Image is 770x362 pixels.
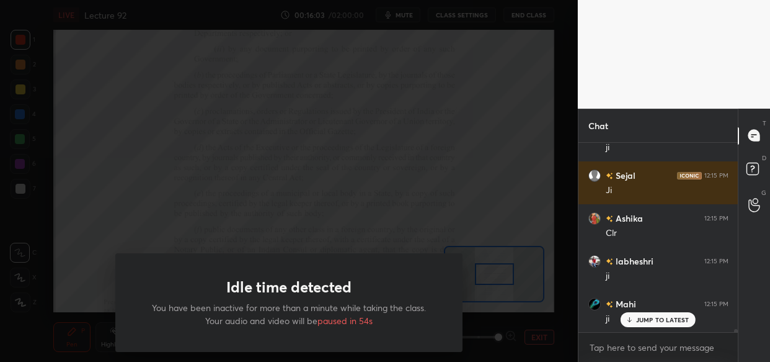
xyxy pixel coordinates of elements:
[613,297,636,310] h6: Mahi
[677,171,702,179] img: iconic-dark.1390631f.png
[606,227,728,240] div: Clr
[636,316,689,324] p: JUMP TO LATEST
[761,188,766,197] p: G
[606,313,728,325] div: ji
[762,153,766,163] p: D
[588,212,601,224] img: 3d355ac92a28463e85a09cc04f679663.jpg
[606,184,728,197] div: Ji
[606,301,613,308] img: no-rating-badge.077c3623.svg
[606,258,613,265] img: no-rating-badge.077c3623.svg
[606,142,728,154] div: ji
[317,315,373,327] span: paused in 54s
[145,301,433,327] p: You have been inactive for more than a minute while taking the class. Your audio and video will be
[578,109,618,142] p: Chat
[606,215,613,222] img: no-rating-badge.077c3623.svg
[588,255,601,267] img: 6d54834aa1f047c0ad60d62d37c27715.jpg
[606,173,613,179] img: no-rating-badge.077c3623.svg
[613,255,653,268] h6: labheshri
[704,257,728,265] div: 12:15 PM
[704,171,728,179] div: 12:15 PM
[613,169,635,182] h6: Sejal
[704,214,728,222] div: 12:15 PM
[606,270,728,283] div: ji
[226,278,352,296] h1: Idle time detected
[578,143,738,332] div: grid
[763,119,766,128] p: T
[588,297,601,310] img: 3708bcbceeb24c8eb7155df00cfd8e1a.jpg
[588,169,601,181] img: default.png
[704,300,728,307] div: 12:15 PM
[613,212,643,225] h6: Ashika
